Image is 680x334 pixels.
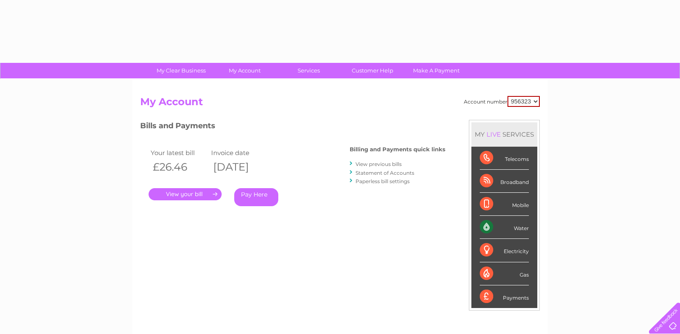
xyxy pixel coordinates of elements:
div: Mobile [480,193,529,216]
div: Broadband [480,170,529,193]
h3: Bills and Payments [140,120,445,135]
td: Invoice date [209,147,269,158]
td: Your latest bill [149,147,209,158]
th: £26.46 [149,158,209,176]
a: . [149,188,222,200]
div: Payments [480,285,529,308]
a: My Clear Business [146,63,216,78]
div: Electricity [480,239,529,262]
a: Paperless bill settings [356,178,410,184]
a: Make A Payment [402,63,471,78]
a: View previous bills [356,161,402,167]
h2: My Account [140,96,540,112]
div: Gas [480,262,529,285]
div: LIVE [485,130,502,138]
a: Pay Here [234,188,278,206]
div: Account number [464,96,540,107]
div: Water [480,216,529,239]
a: Customer Help [338,63,407,78]
h4: Billing and Payments quick links [350,146,445,153]
a: Statement of Accounts [356,170,414,176]
th: [DATE] [209,158,269,176]
a: Services [274,63,343,78]
div: Telecoms [480,147,529,170]
a: My Account [210,63,280,78]
div: MY SERVICES [471,122,537,146]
